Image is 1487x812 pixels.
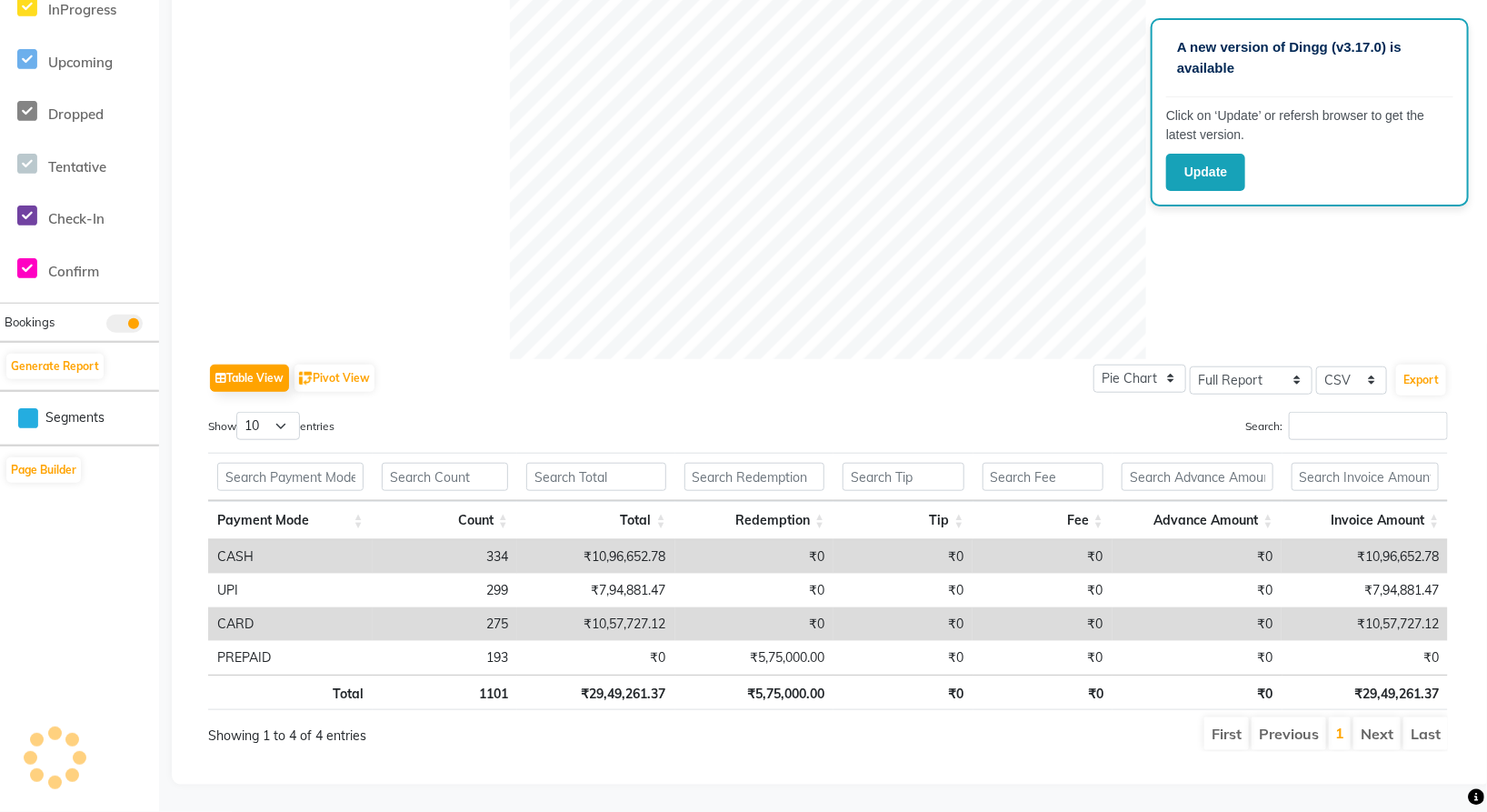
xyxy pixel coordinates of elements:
[833,574,973,607] td: ₹0
[675,574,834,607] td: ₹0
[833,607,973,641] td: ₹0
[1289,412,1448,440] input: Search:
[843,463,963,491] input: Search Tip
[217,463,364,491] input: Search Payment Mode
[6,457,81,483] button: Page Builder
[373,675,517,710] th: 1101
[208,574,373,607] td: UPI
[6,354,104,379] button: Generate Report
[675,675,834,710] th: ₹5,75,000.00
[236,412,300,440] select: Showentries
[1166,154,1245,191] button: Update
[373,607,517,641] td: 275
[517,607,675,641] td: ₹10,57,727.12
[373,574,517,607] td: 299
[1113,540,1282,574] td: ₹0
[675,501,834,540] th: Redemption: activate to sort column ascending
[208,412,334,440] label: Show entries
[48,158,106,175] span: Tentative
[299,372,313,386] img: pivot.png
[973,641,1112,675] td: ₹0
[382,463,508,491] input: Search Count
[48,105,104,123] span: Dropped
[983,463,1103,491] input: Search Fee
[1282,641,1448,675] td: ₹0
[833,501,973,540] th: Tip: activate to sort column ascending
[1292,463,1440,491] input: Search Invoice Amount
[208,641,373,675] td: PREPAID
[973,675,1113,710] th: ₹0
[517,574,675,607] td: ₹7,94,881.47
[1113,574,1282,607] td: ₹0
[1113,641,1282,675] td: ₹0
[517,641,675,675] td: ₹0
[373,501,517,540] th: Count: activate to sort column ascending
[1113,501,1282,540] th: Advance Amount: activate to sort column ascending
[208,716,709,746] div: Showing 1 to 4 of 4 entries
[48,1,116,18] span: InProgress
[973,574,1112,607] td: ₹0
[48,263,99,280] span: Confirm
[973,607,1112,641] td: ₹0
[210,365,289,392] button: Table View
[684,463,825,491] input: Search Redemption
[1282,501,1449,540] th: Invoice Amount: activate to sort column ascending
[1335,724,1344,742] a: 1
[1113,675,1282,710] th: ₹0
[1282,675,1449,710] th: ₹29,49,261.37
[208,607,373,641] td: CARD
[294,365,374,392] button: Pivot View
[517,540,675,574] td: ₹10,96,652.78
[675,641,834,675] td: ₹5,75,000.00
[1122,463,1273,491] input: Search Advance Amount
[208,501,373,540] th: Payment Mode: activate to sort column ascending
[675,540,834,574] td: ₹0
[833,540,973,574] td: ₹0
[973,501,1113,540] th: Fee: activate to sort column ascending
[1282,607,1448,641] td: ₹10,57,727.12
[1396,365,1446,396] button: Export
[1245,412,1448,440] label: Search:
[526,463,666,491] input: Search Total
[373,641,517,675] td: 193
[1113,607,1282,641] td: ₹0
[973,540,1112,574] td: ₹0
[208,675,373,710] th: Total
[833,641,973,675] td: ₹0
[48,210,105,227] span: Check-In
[517,501,675,540] th: Total: activate to sort column ascending
[5,315,55,329] span: Bookings
[1282,540,1448,574] td: ₹10,96,652.78
[208,540,373,574] td: CASH
[517,675,675,710] th: ₹29,49,261.37
[833,675,973,710] th: ₹0
[48,54,113,71] span: Upcoming
[45,408,105,427] span: Segments
[1166,106,1453,145] p: Click on ‘Update’ or refersh browser to get the latest version.
[675,607,834,641] td: ₹0
[1282,574,1448,607] td: ₹7,94,881.47
[373,540,517,574] td: 334
[1177,37,1442,78] p: A new version of Dingg (v3.17.0) is available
